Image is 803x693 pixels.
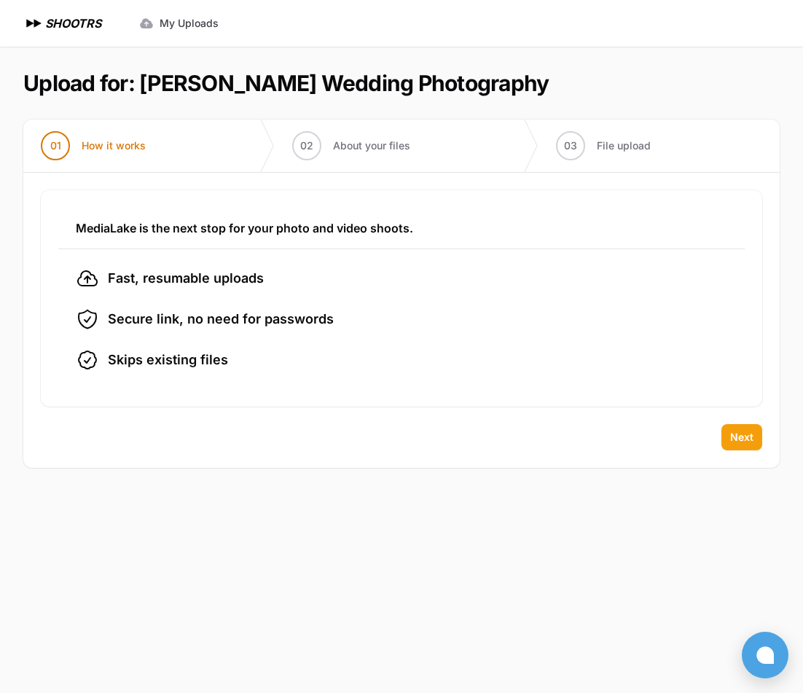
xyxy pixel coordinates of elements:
[130,10,227,36] a: My Uploads
[333,138,410,153] span: About your files
[82,138,146,153] span: How it works
[300,138,313,153] span: 02
[108,350,228,370] span: Skips existing files
[275,120,428,172] button: 02 About your files
[730,430,753,445] span: Next
[50,138,61,153] span: 01
[108,309,334,329] span: Secure link, no need for passwords
[538,120,668,172] button: 03 File upload
[45,15,101,32] h1: SHOOTRS
[564,138,577,153] span: 03
[23,15,101,32] a: SHOOTRS SHOOTRS
[160,16,219,31] span: My Uploads
[597,138,651,153] span: File upload
[108,268,264,289] span: Fast, resumable uploads
[76,219,727,237] h3: MediaLake is the next stop for your photo and video shoots.
[23,120,163,172] button: 01 How it works
[23,70,549,96] h1: Upload for: [PERSON_NAME] Wedding Photography
[742,632,788,678] button: Open chat window
[23,15,45,32] img: SHOOTRS
[721,424,762,450] button: Next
